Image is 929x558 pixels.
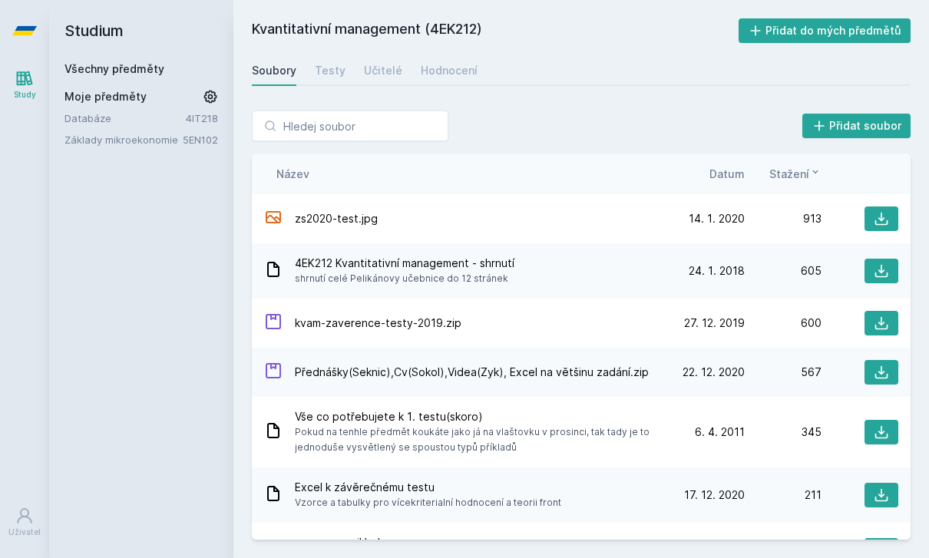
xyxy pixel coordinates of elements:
span: Vše co potřebujete k 1. testu(skoro) [295,409,662,424]
button: Datum [709,166,745,182]
button: Stažení [769,166,822,182]
span: 22. 12. 2020 [683,365,745,380]
span: 17. 12. 2020 [684,487,745,503]
span: vyresene priklady [295,535,386,550]
span: 24. 1. 2018 [689,263,745,279]
span: shrnutí celé Pelikánovy učebnice do 12 stránek [295,271,514,286]
input: Hledej soubor [252,111,448,141]
div: Testy [315,63,345,78]
a: Učitelé [364,55,402,86]
div: 913 [745,211,822,226]
div: JPG [264,208,283,230]
span: 27. 12. 2019 [684,315,745,331]
span: 6. 4. 2011 [695,424,745,440]
div: Uživatel [8,527,41,538]
span: zs2020-test.jpg [295,211,378,226]
a: Testy [315,55,345,86]
button: Název [276,166,309,182]
a: Soubory [252,55,296,86]
a: Všechny předměty [64,62,164,75]
a: 5EN102 [183,134,218,146]
div: Učitelé [364,63,402,78]
div: 605 [745,263,822,279]
div: 567 [745,365,822,380]
a: Study [3,61,46,108]
span: Vzorce a tabulky pro vícekriterialní hodnocení a teorii front [295,495,561,510]
div: 345 [745,424,822,440]
h2: Kvantitativní management (4EK212) [252,18,739,43]
a: 4IT218 [186,112,218,124]
div: Study [14,89,36,101]
div: ZIP [264,362,283,384]
span: Stažení [769,166,809,182]
button: Přidat soubor [802,114,911,138]
span: Pokud na tenhle předmět koukáte jako já na vlaštovku v prosinci, tak tady je to jednoduše vysvětl... [295,424,662,455]
span: Moje předměty [64,89,147,104]
span: 14. 1. 2020 [689,211,745,226]
div: Hodnocení [421,63,478,78]
div: ZIP [264,312,283,335]
div: 211 [745,487,822,503]
span: Přednášky(Seknic),Cv(Sokol),Videa(Zyk), Excel na většinu zadání.zip [295,365,649,380]
span: Excel k závěrečnému testu [295,480,561,495]
a: Uživatel [3,499,46,546]
span: kvam-zaverence-testy-2019.zip [295,315,461,331]
div: Soubory [252,63,296,78]
a: Základy mikroekonomie [64,132,183,147]
button: Přidat do mých předmětů [739,18,911,43]
a: Hodnocení [421,55,478,86]
a: Databáze [64,111,186,126]
div: 600 [745,315,822,331]
span: 4EK212 Kvantitativní management - shrnutí [295,256,514,271]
